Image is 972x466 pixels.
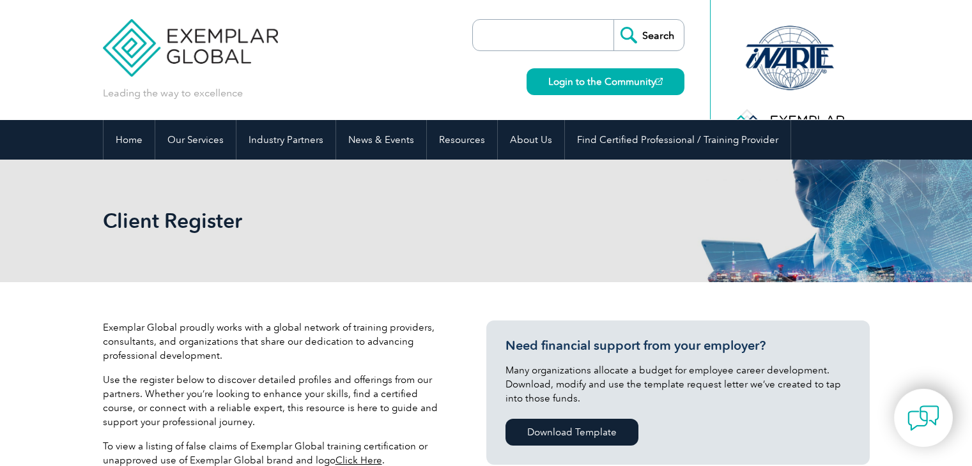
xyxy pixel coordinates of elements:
a: Resources [427,120,497,160]
p: Exemplar Global proudly works with a global network of training providers, consultants, and organ... [103,320,448,363]
a: Our Services [155,120,236,160]
input: Search [613,20,684,50]
img: contact-chat.png [907,402,939,434]
img: open_square.png [656,78,663,85]
a: Download Template [505,419,638,446]
a: Find Certified Professional / Training Provider [565,120,791,160]
a: Click Here [336,455,382,466]
p: Leading the way to excellence [103,86,243,100]
a: Login to the Community [527,68,684,95]
a: About Us [498,120,564,160]
h2: Client Register [103,211,640,231]
a: Home [104,120,155,160]
p: Use the register below to discover detailed profiles and offerings from our partners. Whether you... [103,373,448,429]
p: Many organizations allocate a budget for employee career development. Download, modify and use th... [505,363,851,405]
h3: Need financial support from your employer? [505,338,851,354]
a: News & Events [336,120,426,160]
a: Industry Partners [236,120,336,160]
